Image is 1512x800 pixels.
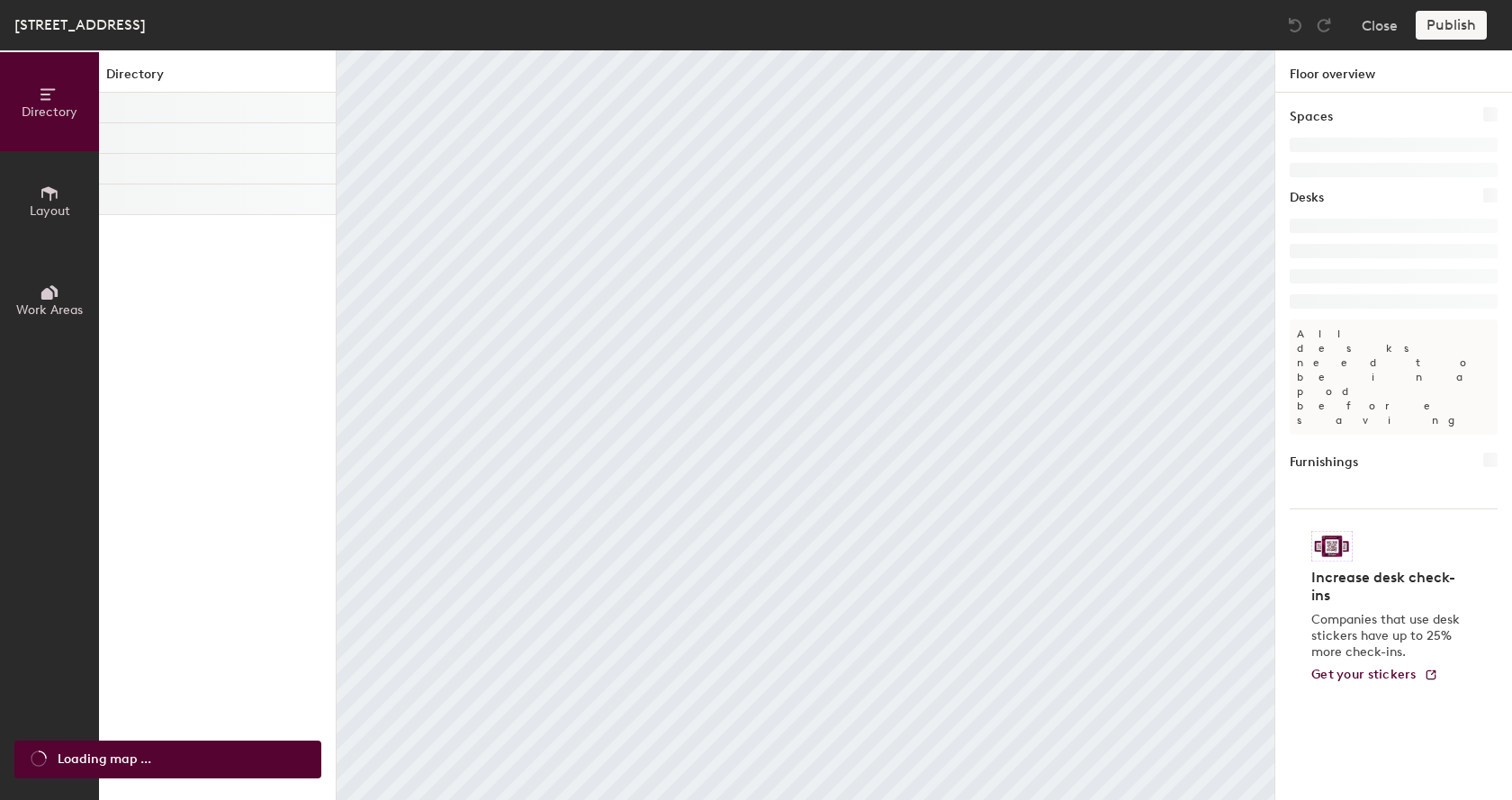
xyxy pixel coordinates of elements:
span: Get your stickers [1311,667,1417,682]
img: Sticker logo [1311,531,1353,562]
span: Loading map ... [58,750,151,769]
div: [STREET_ADDRESS] [14,13,146,36]
button: Close [1362,11,1398,40]
span: Layout [30,203,70,219]
span: Directory [22,104,77,120]
p: All desks need to be in a pod before saving [1290,319,1498,435]
h1: Furnishings [1290,453,1358,472]
h1: Floor overview [1275,50,1512,93]
canvas: Map [337,50,1274,800]
img: Redo [1315,16,1333,34]
h1: Directory [99,65,336,93]
span: Work Areas [16,302,83,318]
a: Get your stickers [1311,668,1438,683]
img: Undo [1286,16,1304,34]
h1: Spaces [1290,107,1333,127]
p: Companies that use desk stickers have up to 25% more check-ins. [1311,612,1465,661]
h1: Desks [1290,188,1324,208]
h4: Increase desk check-ins [1311,569,1465,605]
